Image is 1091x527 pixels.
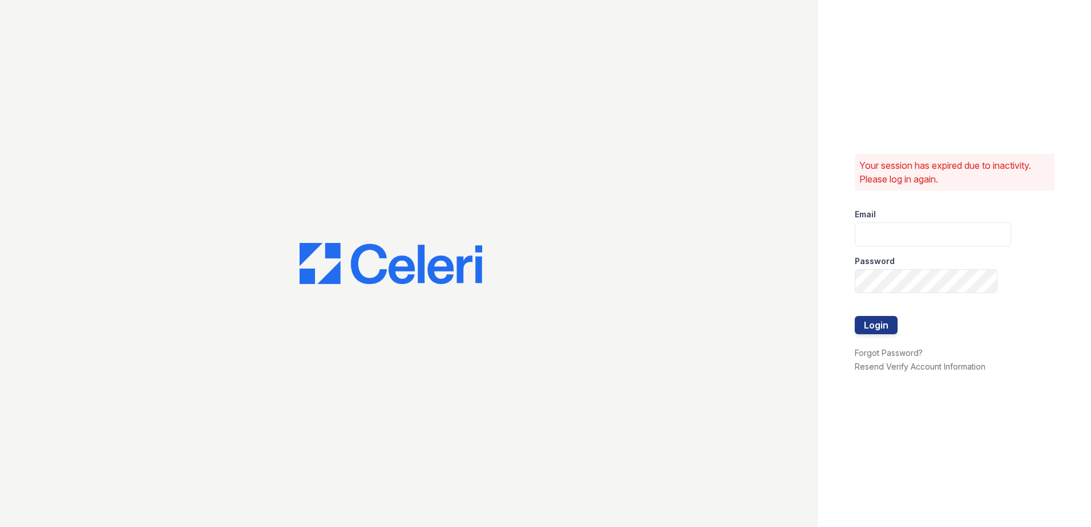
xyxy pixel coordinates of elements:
[855,316,898,334] button: Login
[855,362,985,371] a: Resend Verify Account Information
[855,256,895,267] label: Password
[300,243,482,284] img: CE_Logo_Blue-a8612792a0a2168367f1c8372b55b34899dd931a85d93a1a3d3e32e68fde9ad4.png
[859,159,1050,186] p: Your session has expired due to inactivity. Please log in again.
[855,348,923,358] a: Forgot Password?
[855,209,876,220] label: Email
